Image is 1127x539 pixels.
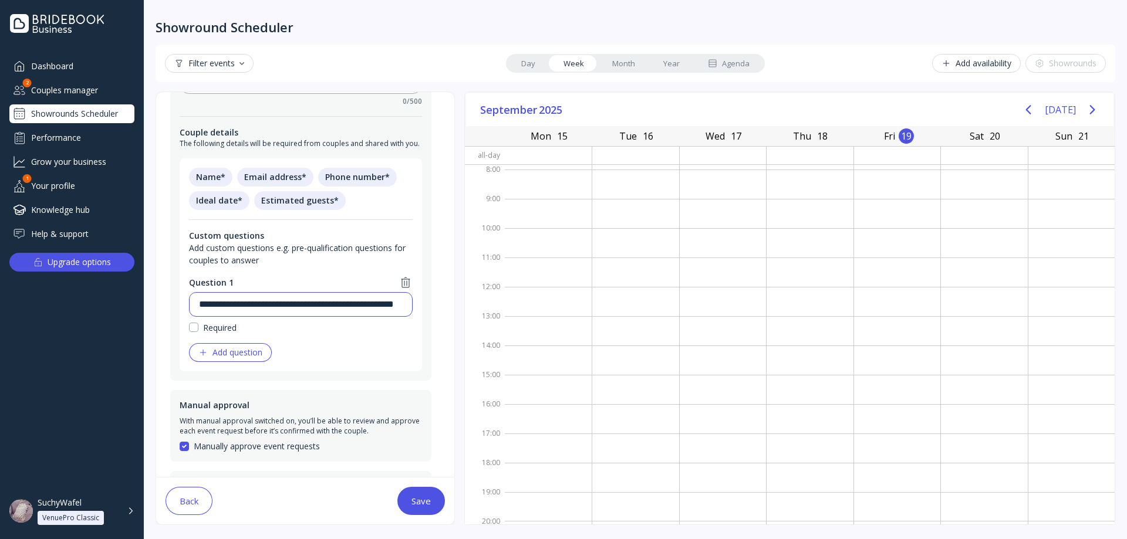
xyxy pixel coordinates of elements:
div: Manual approval [180,399,422,411]
div: 13:00 [465,309,505,338]
div: Showround Scheduler [156,19,293,35]
div: VenuePro Classic [42,513,99,523]
div: Back [180,496,198,506]
div: Fri [880,128,899,144]
div: 10:00 [465,221,505,250]
button: Add question [189,343,272,362]
a: Day [507,55,549,72]
div: 14:00 [465,338,505,368]
button: Save [397,487,445,515]
div: 19 [899,128,914,144]
button: Back [166,487,212,515]
div: Your profile [9,176,134,195]
div: 20:00 [465,514,505,528]
div: 19:00 [465,485,505,514]
span: Name * [189,168,232,187]
div: Tue [616,128,640,144]
a: Your profile1 [9,176,134,195]
div: 15 [555,128,570,144]
div: Save [411,496,431,506]
div: Add question [198,348,262,357]
button: Next page [1081,98,1104,121]
a: Showrounds Scheduler [9,104,134,123]
a: Year [649,55,694,72]
span: 2025 [539,101,564,118]
div: Couples manager [9,80,134,100]
a: Week [549,55,598,72]
span: September [480,101,539,118]
span: Ideal date * [189,191,249,210]
div: Sat [966,128,987,144]
button: Add availability [932,54,1021,73]
div: 17:00 [465,426,505,456]
button: Previous page [1017,98,1040,121]
div: 8:00 [465,162,505,192]
div: Sun [1052,128,1076,144]
div: Manually approve event requests [194,440,320,452]
a: Grow your business [9,152,134,171]
div: The following details will be required from couples and shared with you. [180,138,422,149]
div: With manual approval switched on, you’ll be able to review and approve each event request before ... [180,416,422,436]
a: Performance [9,128,134,147]
div: 18:00 [465,456,505,485]
div: 0 / 500 [180,96,422,107]
div: Add availability [942,59,1011,68]
div: 21 [1076,128,1091,144]
div: Required [203,321,237,334]
div: Upgrade options [48,254,111,270]
div: SuchyWafel [38,497,82,508]
div: Thu [789,128,815,144]
div: Wed [702,128,728,144]
iframe: Chat Widget [1068,483,1127,539]
img: dpr=1,fit=cover,g=face,w=48,h=48 [9,499,33,523]
div: 11:00 [465,250,505,280]
div: 9:00 [465,192,505,221]
div: 16:00 [465,397,505,426]
a: Knowledge hub [9,200,134,219]
a: Help & support [9,224,134,243]
div: Couple details [180,126,422,138]
div: Custom questions [189,229,413,242]
span: Estimated guests * [254,191,346,210]
div: 12:00 [465,280,505,309]
a: Couples manager2 [9,80,134,100]
div: Mon [527,128,555,144]
div: 2 [23,79,32,87]
button: Filter events [165,54,254,73]
div: Question 1 [189,277,234,289]
span: Email address * [237,168,313,187]
span: Phone number * [318,168,397,187]
a: Month [598,55,649,72]
button: Showrounds [1025,54,1106,73]
div: All-day [465,147,505,164]
div: 17 [728,128,744,144]
div: 16 [640,128,656,144]
a: Dashboard [9,56,134,76]
div: Filter events [174,59,244,68]
button: Upgrade options [9,253,134,272]
button: September2025 [475,101,569,118]
div: Agenda [708,58,750,69]
div: Add custom questions e.g. pre-qualification questions for couples to answer [189,242,413,266]
div: Showrounds [1035,59,1096,68]
button: [DATE] [1045,99,1076,120]
div: 1 [23,174,32,183]
div: 20 [987,128,1003,144]
div: 15:00 [465,368,505,397]
div: 18 [815,128,830,144]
